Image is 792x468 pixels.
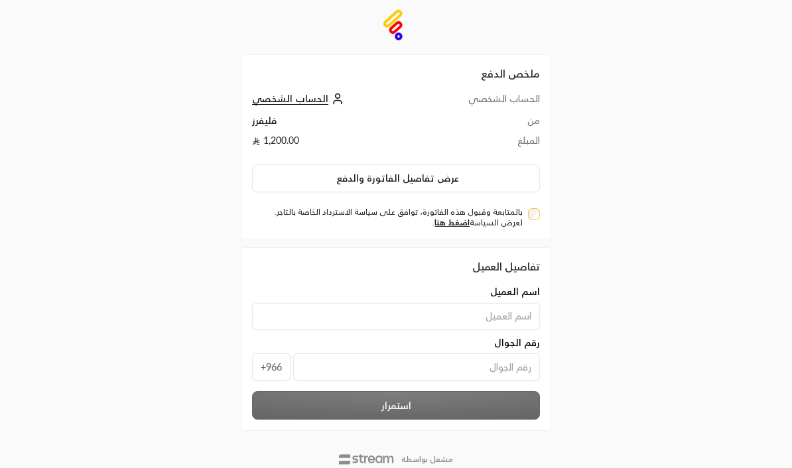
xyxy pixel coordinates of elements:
input: اسم العميل [252,303,540,329]
td: المبلغ [416,134,540,154]
span: الحساب الشخصي [252,93,328,105]
span: +966 [252,353,291,380]
button: عرض تفاصيل الفاتورة والدفع [252,164,540,192]
label: بالمتابعة وقبول هذه الفاتورة، توافق على سياسة الاسترداد الخاصة بالتاجر. لعرض السياسة . [257,207,523,228]
p: مشغل بواسطة [401,454,453,465]
div: تفاصيل العميل [252,259,540,274]
img: Company Logo [378,8,414,44]
td: الحساب الشخصي [416,92,540,114]
td: فليفرز [252,114,416,134]
input: رقم الجوال [293,353,540,380]
td: من [416,114,540,134]
a: الحساب الشخصي [252,93,347,104]
a: اضغط هنا [434,217,470,227]
span: اسم العميل [490,285,540,298]
h2: ملخص الدفع [252,66,540,82]
span: رقم الجوال [494,336,540,349]
td: 1,200.00 [252,134,416,154]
